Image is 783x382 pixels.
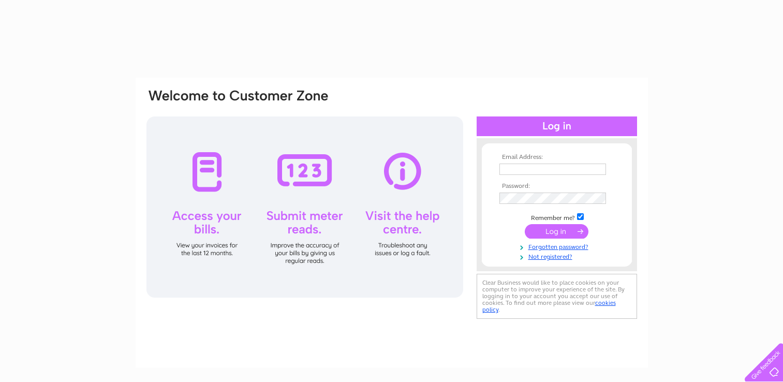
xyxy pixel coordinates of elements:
a: Not registered? [499,251,617,261]
a: Forgotten password? [499,241,617,251]
th: Email Address: [497,154,617,161]
div: Clear Business would like to place cookies on your computer to improve your experience of the sit... [477,274,637,319]
input: Submit [525,224,588,239]
a: cookies policy [482,299,616,313]
td: Remember me? [497,212,617,222]
th: Password: [497,183,617,190]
